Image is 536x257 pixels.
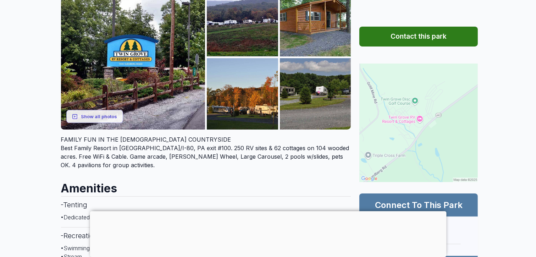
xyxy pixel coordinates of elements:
[61,136,231,143] span: FAMILY FUN IN THE [DEMOGRAPHIC_DATA] COUNTRYSIDE
[359,64,478,182] img: Map for Twin Grove RV Resort & Cottages
[61,175,351,196] h2: Amenities
[61,196,351,213] h3: - Tenting
[61,245,104,252] span: • Swimming Pool
[61,214,124,221] span: • Dedicated Tenting Area
[61,135,351,169] div: Best Family Resort in [GEOGRAPHIC_DATA]/I-80, PA exit #100. 250 RV sites & 62 cottages on 104 woo...
[359,27,478,47] button: Contact this park
[368,199,469,211] h2: Connect To This Park
[207,58,278,130] img: pho_240000241_04.jpg
[61,227,351,244] h3: - Recreational Facilities
[66,110,123,123] button: Show all photos
[90,211,446,255] iframe: Advertisement
[280,58,351,130] img: pho_240000241_05.jpg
